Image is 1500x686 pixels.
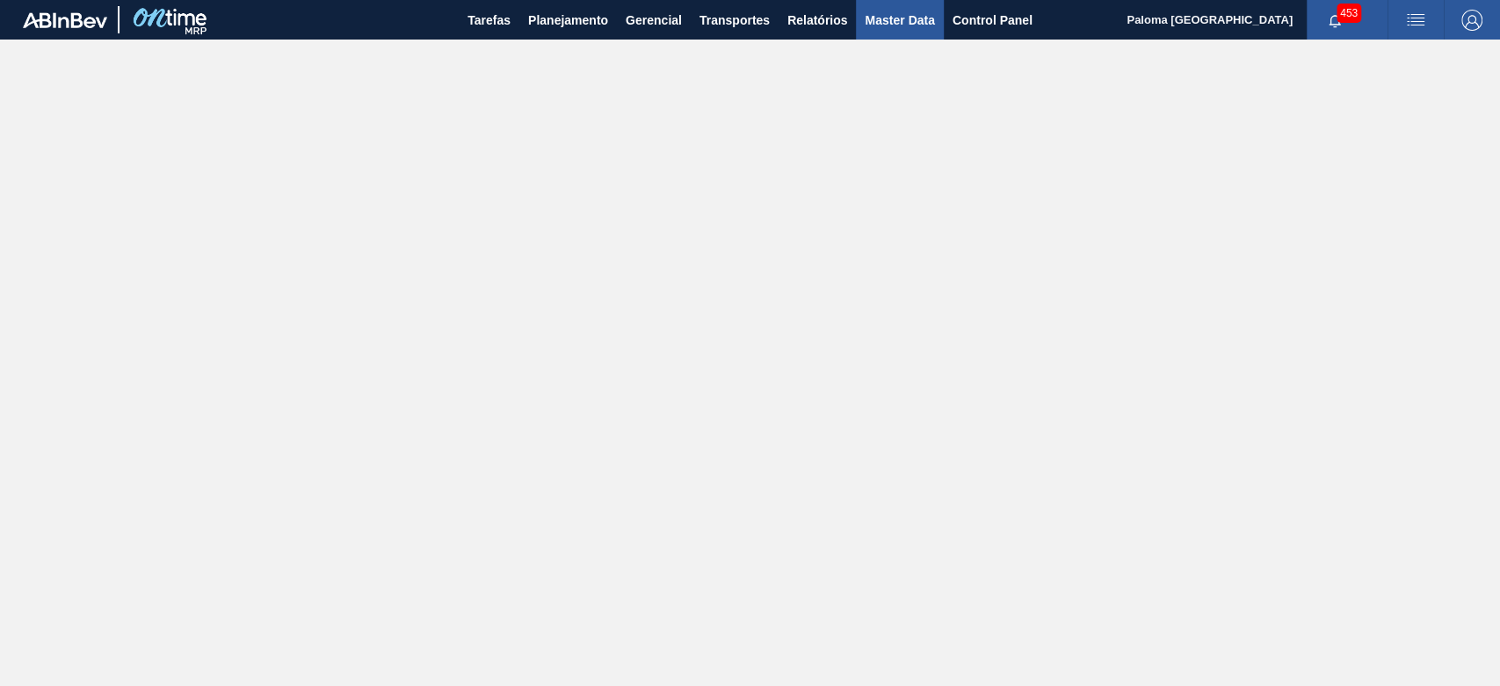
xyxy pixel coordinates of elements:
[1307,8,1363,32] button: Notificações
[626,10,682,31] span: Gerencial
[953,10,1033,31] span: Control Panel
[23,12,107,28] img: TNhmsLtSVTkK8tSr43FrP2fwEKptu5GPRR3wAAAABJRU5ErkJggg==
[1461,10,1482,31] img: Logout
[699,10,770,31] span: Transportes
[467,10,511,31] span: Tarefas
[1337,4,1361,23] span: 453
[1405,10,1426,31] img: userActions
[528,10,608,31] span: Planejamento
[787,10,847,31] span: Relatórios
[865,10,934,31] span: Master Data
